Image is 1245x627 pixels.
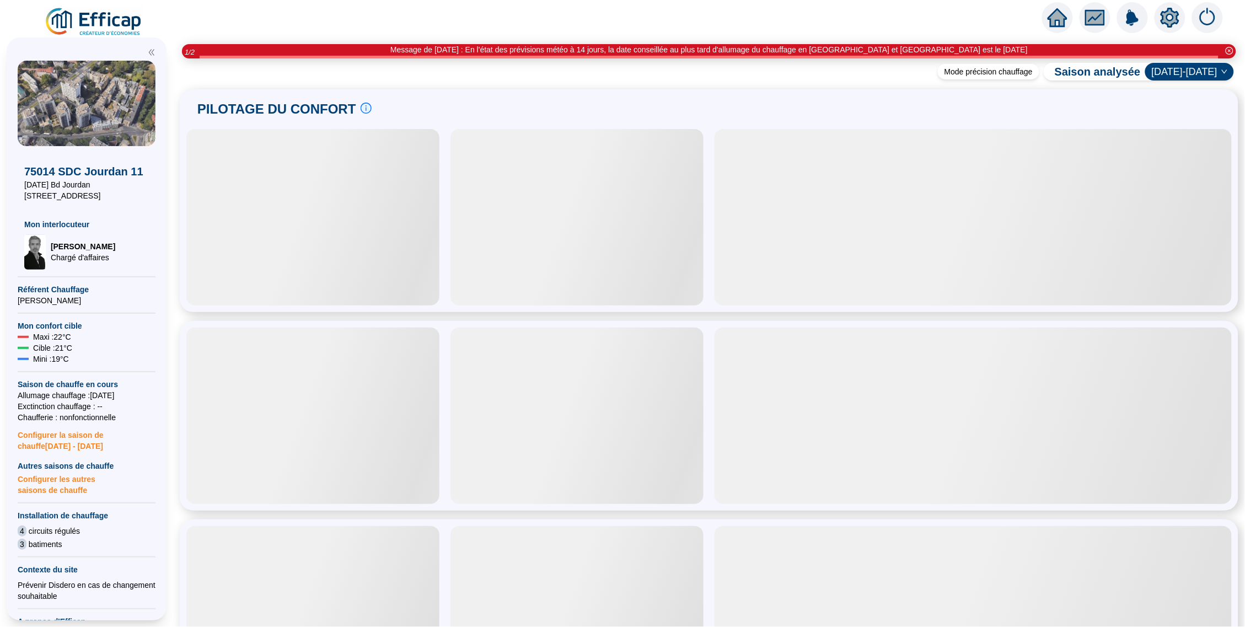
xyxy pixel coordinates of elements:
span: Exctinction chauffage : -- [18,401,155,412]
span: Référent Chauffage [18,284,155,295]
i: 1 / 2 [185,48,195,56]
span: Chargé d'affaires [51,252,115,263]
span: [DATE] Bd Jourdan [24,179,149,190]
img: efficap energie logo [44,7,144,37]
span: 75014 SDC Jourdan 11 [24,164,149,179]
span: Configurer la saison de chauffe [DATE] - [DATE] [18,423,155,452]
span: A propos d'Efficap [18,616,155,627]
span: home [1048,8,1067,28]
span: circuits régulés [29,526,80,537]
span: Contexte du site [18,564,155,575]
span: 2024-2025 [1152,63,1227,80]
span: [PERSON_NAME] [51,241,115,252]
span: Mon confort cible [18,320,155,331]
span: Autres saisons de chauffe [18,460,155,471]
div: Mode précision chauffage [938,64,1039,79]
span: Mini : 19 °C [33,353,69,365]
img: alerts [1117,2,1148,33]
span: Configurer les autres saisons de chauffe [18,471,155,496]
span: Cible : 21 °C [33,342,72,353]
span: close-circle [1226,47,1233,55]
span: Saison de chauffe en cours [18,379,155,390]
div: Message de [DATE] : En l'état des prévisions météo à 14 jours, la date conseillée au plus tard d'... [390,44,1028,56]
span: info-circle [361,103,372,114]
span: Installation de chauffage [18,510,155,521]
span: [PERSON_NAME] [18,295,155,306]
span: Maxi : 22 °C [33,331,71,342]
span: Mon interlocuteur [24,219,149,230]
span: down [1221,68,1228,75]
span: double-left [148,49,155,56]
span: batiments [29,539,62,550]
img: Chargé d'affaires [24,234,46,270]
span: setting [1160,8,1180,28]
span: [STREET_ADDRESS] [24,190,149,201]
img: alerts [1192,2,1223,33]
span: PILOTAGE DU CONFORT [197,100,356,118]
span: 3 [18,539,26,550]
span: Saison analysée [1044,64,1141,79]
span: Allumage chauffage : [DATE] [18,390,155,401]
span: fund [1085,8,1105,28]
div: Prévenir Disdero en cas de changement souhaitable [18,580,155,602]
span: Chaufferie : non fonctionnelle [18,412,155,423]
span: 4 [18,526,26,537]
